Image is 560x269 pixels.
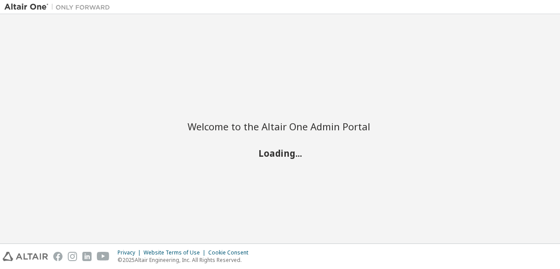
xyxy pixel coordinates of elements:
div: Privacy [118,249,144,256]
img: youtube.svg [97,252,110,261]
img: altair_logo.svg [3,252,48,261]
div: Cookie Consent [208,249,254,256]
h2: Loading... [188,147,372,158]
img: facebook.svg [53,252,63,261]
h2: Welcome to the Altair One Admin Portal [188,120,372,133]
img: Altair One [4,3,114,11]
img: linkedin.svg [82,252,92,261]
p: © 2025 Altair Engineering, Inc. All Rights Reserved. [118,256,254,264]
div: Website Terms of Use [144,249,208,256]
img: instagram.svg [68,252,77,261]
